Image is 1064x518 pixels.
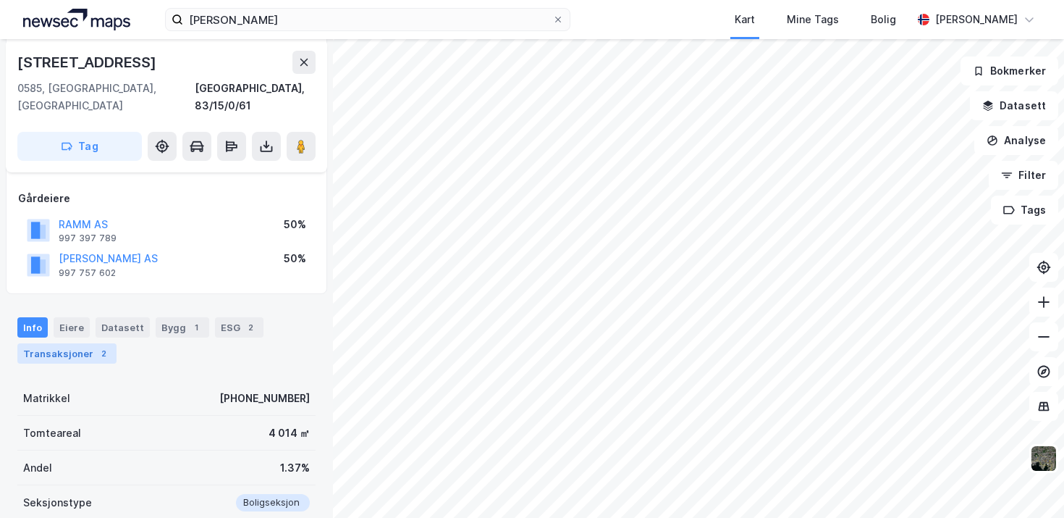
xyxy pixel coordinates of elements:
div: [STREET_ADDRESS] [17,51,159,74]
button: Filter [989,161,1058,190]
div: ESG [215,317,263,338]
div: Andel [23,459,52,477]
div: Kart [735,11,755,28]
div: Tomteareal [23,425,81,442]
div: [PHONE_NUMBER] [219,390,310,407]
div: Eiere [54,317,90,338]
div: Bygg [156,317,209,338]
button: Tags [991,196,1058,225]
div: Matrikkel [23,390,70,407]
button: Tag [17,132,142,161]
div: Gårdeiere [18,190,315,207]
div: Transaksjoner [17,343,117,364]
div: 0585, [GEOGRAPHIC_DATA], [GEOGRAPHIC_DATA] [17,80,195,114]
iframe: Chat Widget [992,448,1064,518]
button: Bokmerker [960,57,1058,85]
div: [GEOGRAPHIC_DATA], 83/15/0/61 [195,80,316,114]
div: 50% [284,216,306,233]
div: [PERSON_NAME] [935,11,1018,28]
button: Analyse [974,126,1058,155]
div: 2 [96,346,111,361]
div: Kontrollprogram for chat [992,448,1064,518]
div: 2 [243,320,258,335]
div: Mine Tags [787,11,839,28]
div: 997 757 602 [59,267,116,279]
input: Søk på adresse, matrikkel, gårdeiere, leietakere eller personer [183,9,552,30]
div: 1.37% [280,459,310,477]
button: Datasett [970,91,1058,120]
div: 4 014 ㎡ [269,425,310,442]
img: 9k= [1030,445,1057,472]
div: 997 397 789 [59,233,117,244]
img: logo.a4113a55bc3d86da70a041830d287a7e.svg [23,9,130,30]
div: 1 [189,320,203,335]
div: 50% [284,250,306,267]
div: Info [17,317,48,338]
div: Bolig [871,11,896,28]
div: Seksjonstype [23,494,92,511]
div: Datasett [96,317,150,338]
